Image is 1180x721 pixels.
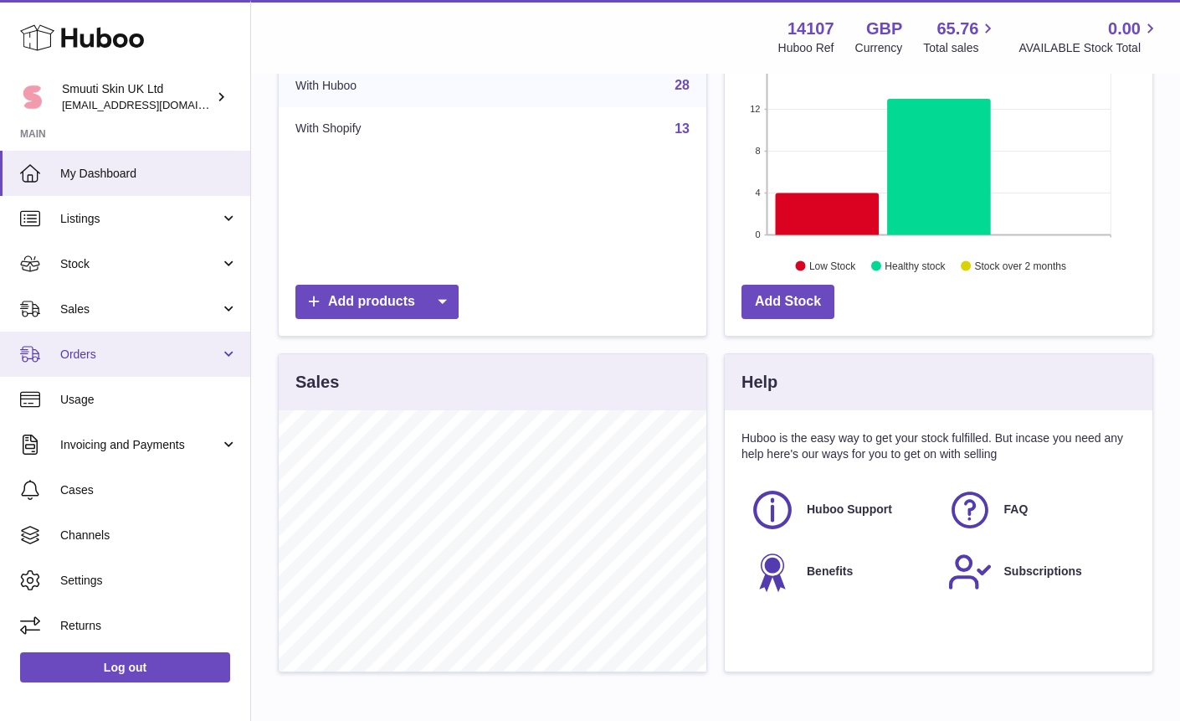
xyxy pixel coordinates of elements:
[60,618,238,634] span: Returns
[295,371,339,394] h3: Sales
[885,260,946,271] text: Healthy stock
[1018,18,1160,56] a: 0.00 AVAILABLE Stock Total
[975,260,1066,271] text: Stock over 2 months
[295,285,459,319] a: Add products
[778,40,834,56] div: Huboo Ref
[60,573,238,589] span: Settings
[60,392,238,408] span: Usage
[855,40,903,56] div: Currency
[788,18,834,40] strong: 14107
[750,104,760,114] text: 12
[62,98,246,111] span: [EMAIL_ADDRESS][DOMAIN_NAME]
[741,430,1136,462] p: Huboo is the easy way to get your stock fulfilled. But incase you need any help here's our ways f...
[60,437,220,453] span: Invoicing and Payments
[60,256,220,272] span: Stock
[675,78,690,92] a: 28
[60,482,238,498] span: Cases
[60,347,220,363] span: Orders
[866,18,902,40] strong: GBP
[62,81,213,113] div: Smuuti Skin UK Ltd
[60,211,220,227] span: Listings
[936,18,978,40] span: 65.76
[807,564,853,579] span: Benefits
[755,188,760,198] text: 4
[923,18,998,56] a: 65.76 Total sales
[809,260,856,271] text: Low Stock
[750,487,931,533] a: Huboo Support
[60,301,220,317] span: Sales
[279,64,510,107] td: With Huboo
[755,229,760,239] text: 0
[20,652,230,682] a: Log out
[750,549,931,595] a: Benefits
[675,121,690,136] a: 13
[947,487,1128,533] a: FAQ
[279,107,510,151] td: With Shopify
[755,146,760,156] text: 8
[947,549,1128,595] a: Subscriptions
[1108,18,1141,40] span: 0.00
[741,371,777,394] h3: Help
[923,40,998,56] span: Total sales
[1004,502,1029,518] span: FAQ
[60,166,238,182] span: My Dashboard
[741,285,834,319] a: Add Stock
[20,85,45,110] img: Paivi.korvela@gmail.com
[807,502,892,518] span: Huboo Support
[1018,40,1160,56] span: AVAILABLE Stock Total
[1004,564,1082,579] span: Subscriptions
[60,528,238,543] span: Channels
